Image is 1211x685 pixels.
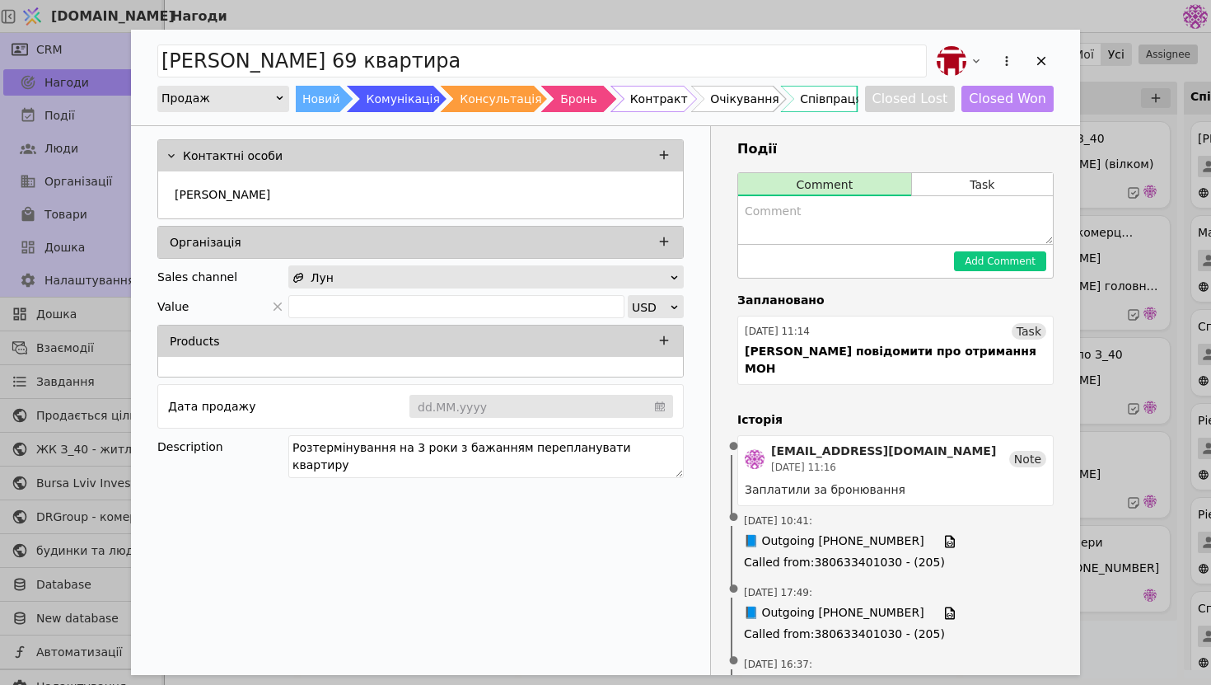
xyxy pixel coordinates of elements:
p: Контактні особи [183,148,283,165]
div: Продаж [161,87,274,110]
button: Add Comment [954,251,1046,271]
span: 📘 Outgoing [PHONE_NUMBER] [744,604,924,622]
div: Бронь [560,86,596,112]
div: Description [157,435,288,458]
span: Лун [311,266,334,289]
button: Closed Lost [865,86,956,112]
span: Called from : 380633401030 - (205) [744,626,1047,643]
div: Новий [302,86,340,112]
img: affiliate-program.svg [292,272,304,284]
span: • [726,426,742,468]
span: Value [157,295,189,318]
div: [DATE] 11:14 [745,324,810,339]
svg: calendar [655,398,665,415]
span: Called from : 380633401030 - (205) [744,554,1047,571]
p: Products [170,333,219,350]
div: Add Opportunity [131,30,1080,675]
div: Очікування [710,86,778,112]
h4: Історія [737,411,1054,429]
div: [DATE] 11:16 [771,460,996,475]
div: Контракт [630,86,688,112]
img: de [745,449,764,469]
button: Comment [738,173,911,196]
div: Sales channel [157,265,237,289]
div: [PERSON_NAME] повідомити про отримання МОН [745,343,1046,378]
div: Заплатили за бронювання [745,481,1046,499]
div: Note [1009,451,1046,467]
img: bo [937,46,966,76]
span: • [726,640,742,683]
button: Task [912,173,1053,196]
div: Співпраця [800,86,863,112]
div: [EMAIL_ADDRESS][DOMAIN_NAME] [771,443,996,460]
div: Комунікація [367,86,440,112]
span: [DATE] 17:49 : [744,585,812,600]
h4: Заплановано [737,292,1054,309]
button: Closed Won [961,86,1054,112]
div: Task [1012,323,1046,340]
div: Консультація [460,86,541,112]
h3: Події [737,139,1054,159]
span: [DATE] 10:41 : [744,514,812,528]
span: • [726,569,742,611]
p: [PERSON_NAME] [175,186,270,204]
span: [DATE] 16:37 : [744,657,812,672]
div: USD [632,296,669,319]
textarea: Розтермінування на 3 роки з бажанням перепланувати квартиру [288,435,684,478]
span: • [726,497,742,539]
div: Дата продажу [168,395,255,418]
p: Організація [170,234,241,251]
span: 📘 Outgoing [PHONE_NUMBER] [744,533,924,551]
